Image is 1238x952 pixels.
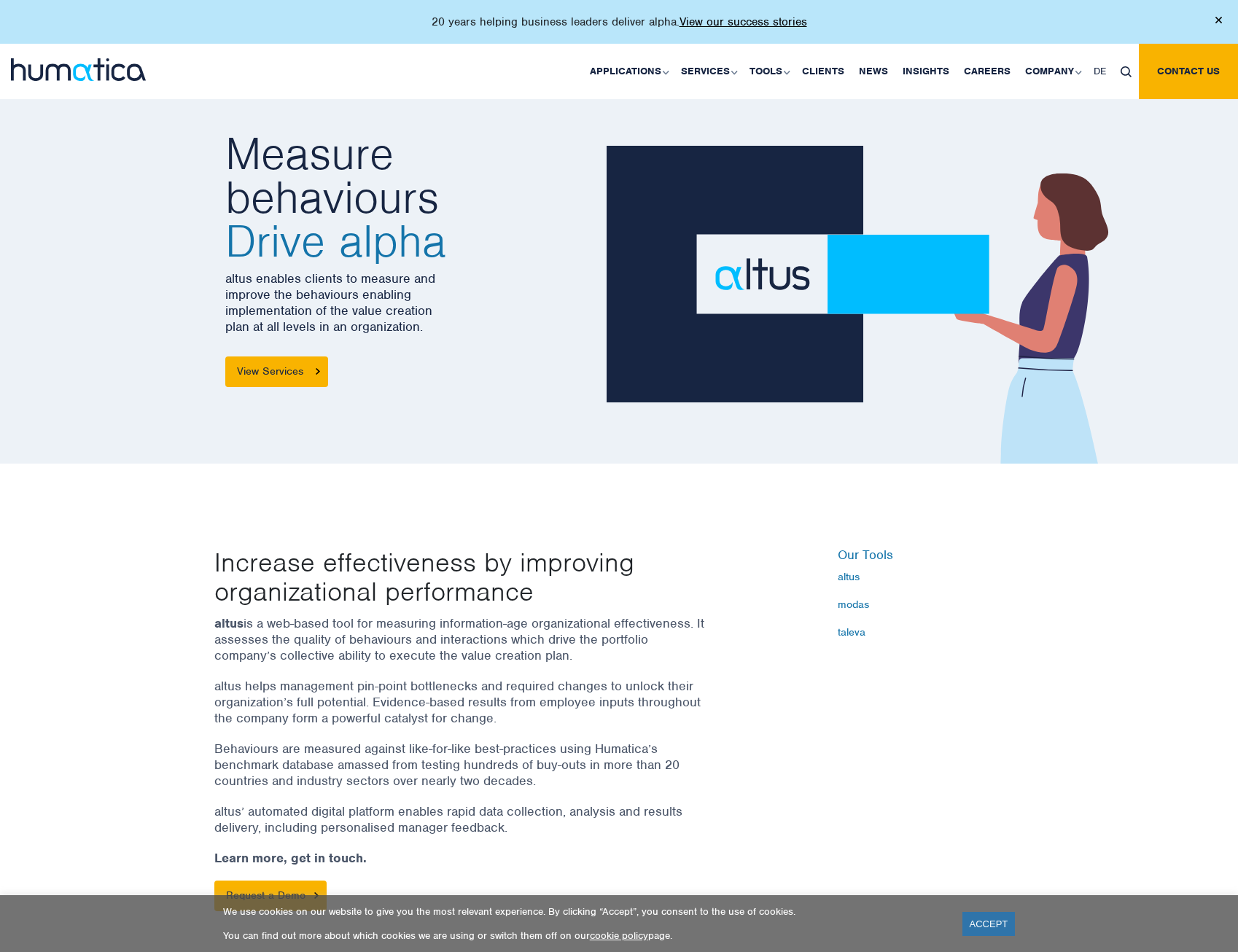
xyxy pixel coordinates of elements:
a: Careers [957,44,1018,99]
a: taleva [838,626,1024,638]
img: arrowicon [314,892,319,899]
img: logo [11,58,146,81]
a: Applications [583,44,674,99]
a: ACCEPT [962,912,1016,936]
p: is a web-based tool for measuring information-age organizational effectiveness. It assesses the q... [214,615,710,663]
a: Clients [795,44,852,99]
a: News [852,44,895,99]
a: View Services [225,356,328,387]
p: We use cookies on our website to give you the most relevant experience. By clicking “Accept”, you... [223,905,944,918]
a: Insights [895,44,957,99]
p: Behaviours are measured against like-for-like best-practices using Humatica’s benchmark database ... [214,741,710,789]
img: arrowicon [316,368,320,375]
a: Company [1018,44,1086,99]
a: modas [838,598,1024,610]
a: Services [674,44,742,99]
p: 20 years helping business leaders deliver alpha. [432,15,807,29]
span: Drive alpha [225,219,595,263]
strong: altus [214,615,244,631]
img: about_banner1 [607,146,1132,464]
a: altus [838,571,1024,582]
a: cookie policy [590,929,648,942]
p: You can find out more about which cookies we are using or switch them off on our page. [223,929,944,942]
a: View our success stories [680,15,807,29]
img: search_icon [1121,66,1132,77]
a: DE [1086,44,1113,99]
strong: Learn more, get in touch. [214,850,367,866]
p: altus’ automated digital platform enables rapid data collection, analysis and results delivery, i... [214,803,710,835]
h6: Our Tools [838,547,1024,563]
span: DE [1094,65,1106,77]
a: Contact us [1139,44,1238,99]
a: Request a Demo [214,881,327,911]
a: Tools [742,44,795,99]
h2: Measure behaviours [225,132,595,263]
p: altus helps management pin-point bottlenecks and required changes to unlock their organization’s ... [214,678,710,726]
p: altus enables clients to measure and improve the behaviours enabling implementation of the value ... [225,270,595,335]
p: Increase effectiveness by improving organizational performance [214,547,747,606]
